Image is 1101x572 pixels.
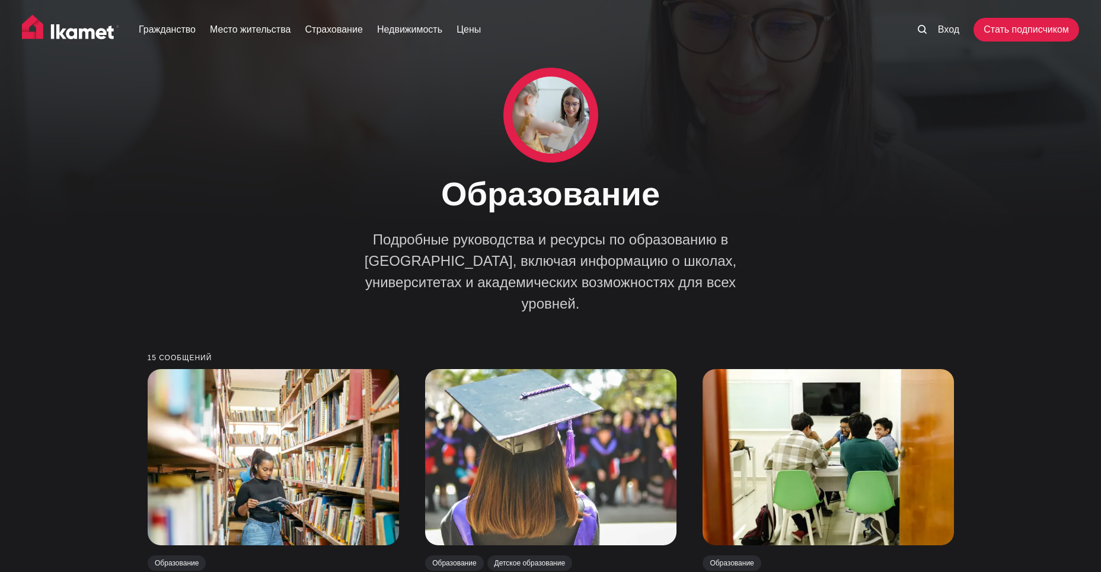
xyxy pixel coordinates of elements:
[139,24,196,34] ya-tr-span: Гражданство
[305,24,363,34] ya-tr-span: Страхование
[425,369,676,545] img: Как иностранцам освоить турецкую систему образования: полное руководство
[210,23,291,37] a: Место жительства
[938,24,959,34] ya-tr-span: Вход
[441,175,660,212] ya-tr-span: Образование
[494,559,565,567] ya-tr-span: Детское образование
[155,559,199,567] ya-tr-span: Образование
[457,24,481,34] ya-tr-span: Цены
[22,15,119,45] img: Ikamet home
[377,23,442,37] a: Недвижимость
[938,23,959,37] a: Вход
[210,24,291,34] ya-tr-span: Место жительства
[703,369,954,545] img: Как освоить систему образования в Турции: руководство для экспатов и их семей
[432,559,476,567] ya-tr-span: Образование
[365,231,736,312] ya-tr-span: Подробные руководства и ресурсы по образованию в [GEOGRAPHIC_DATA], включая информацию о школах, ...
[139,23,196,37] a: Гражданство
[703,555,761,571] a: Образование
[148,354,212,362] ya-tr-span: 15 сообщений
[377,24,442,34] ya-tr-span: Недвижимость
[984,24,1069,34] ya-tr-span: Стать подписчиком
[148,555,206,571] a: Образование
[305,23,363,37] a: Страхование
[710,559,754,567] ya-tr-span: Образование
[148,369,399,545] img: Как ориентироваться в турецкой системе образования: подробное руководство для родителей-иммигрантов
[457,23,481,37] a: Цены
[487,555,572,571] a: Детское образование
[425,555,483,571] a: Образование
[512,77,589,154] img: Образование
[974,18,1079,42] a: Стать подписчиком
